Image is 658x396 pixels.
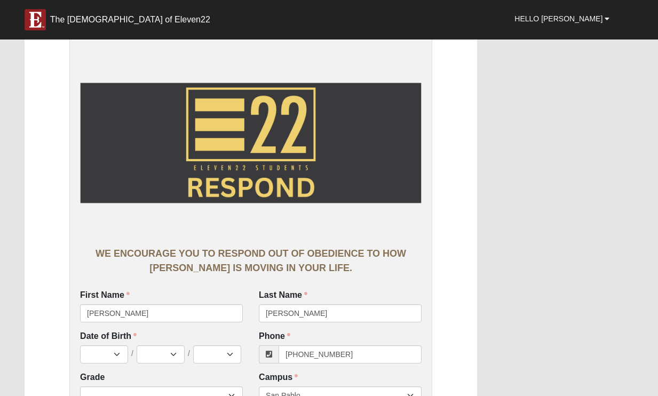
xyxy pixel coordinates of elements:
[80,371,105,384] label: Grade
[259,371,298,384] label: Campus
[17,4,218,30] a: The [DEMOGRAPHIC_DATA] of Eleven22
[188,348,190,360] span: /
[80,330,243,343] label: Date of Birth
[80,289,130,302] label: First Name
[50,14,210,25] div: The [DEMOGRAPHIC_DATA] of Eleven22
[131,348,133,360] span: /
[259,330,290,343] label: Phone
[259,289,307,302] label: Last Name
[25,9,46,30] img: E-icon-fireweed-White-TM.png
[80,47,422,239] img: Header Image
[506,5,617,32] a: Hello [PERSON_NAME]
[514,14,602,23] span: Hello [PERSON_NAME]
[80,247,422,275] div: WE ENCOURAGE YOU TO RESPOND OUT OF OBEDIENCE TO HOW [PERSON_NAME] IS MOVING IN YOUR LIFE.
